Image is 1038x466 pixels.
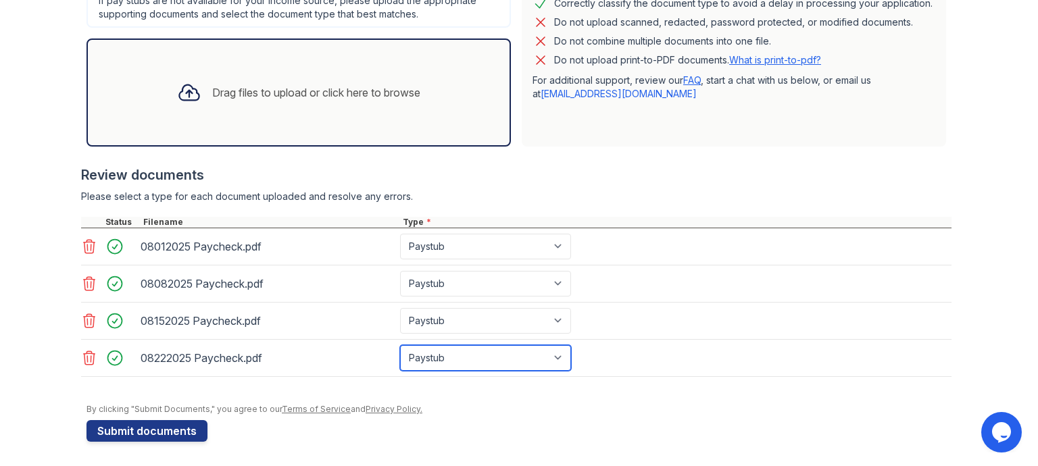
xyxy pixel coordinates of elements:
[683,74,701,86] a: FAQ
[729,54,821,66] a: What is print-to-pdf?
[212,84,420,101] div: Drag files to upload or click here to browse
[282,404,351,414] a: Terms of Service
[554,33,771,49] div: Do not combine multiple documents into one file.
[141,273,395,294] div: 08082025 Paycheck.pdf
[554,53,821,67] p: Do not upload print-to-PDF documents.
[81,165,951,184] div: Review documents
[86,404,951,415] div: By clicking "Submit Documents," you agree to our and
[141,310,395,332] div: 08152025 Paycheck.pdf
[541,88,697,99] a: [EMAIL_ADDRESS][DOMAIN_NAME]
[86,420,207,442] button: Submit documents
[400,217,951,228] div: Type
[366,404,422,414] a: Privacy Policy.
[141,236,395,257] div: 08012025 Paycheck.pdf
[554,14,913,30] div: Do not upload scanned, redacted, password protected, or modified documents.
[103,217,141,228] div: Status
[141,217,400,228] div: Filename
[981,412,1024,452] iframe: chat widget
[533,74,935,101] p: For additional support, review our , start a chat with us below, or email us at
[141,347,395,369] div: 08222025 Paycheck.pdf
[81,190,951,203] div: Please select a type for each document uploaded and resolve any errors.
